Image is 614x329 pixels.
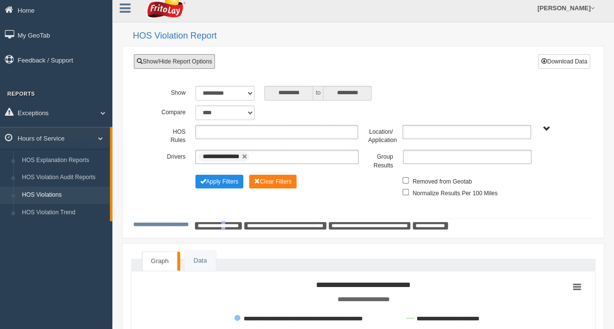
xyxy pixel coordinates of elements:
[156,86,191,98] label: Show
[363,150,398,170] label: Group Results
[18,204,110,222] a: HOS Violation Trend
[18,186,110,204] a: HOS Violations
[249,175,296,188] button: Change Filter Options
[133,31,604,41] h2: HOS Violation Report
[18,152,110,169] a: HOS Explanation Reports
[156,125,191,145] label: HOS Rules
[142,251,177,271] a: Graph
[363,125,398,145] label: Location/ Application
[134,54,215,69] a: Show/Hide Report Options
[185,251,215,271] a: Data
[156,150,191,162] label: Drivers
[412,175,471,186] label: Removed from Geotab
[195,175,243,188] button: Change Filter Options
[412,186,497,198] label: Normalize Results Per 100 Miles
[18,169,110,186] a: HOS Violation Audit Reports
[156,105,191,117] label: Compare
[538,54,590,69] button: Download Data
[313,86,323,101] span: to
